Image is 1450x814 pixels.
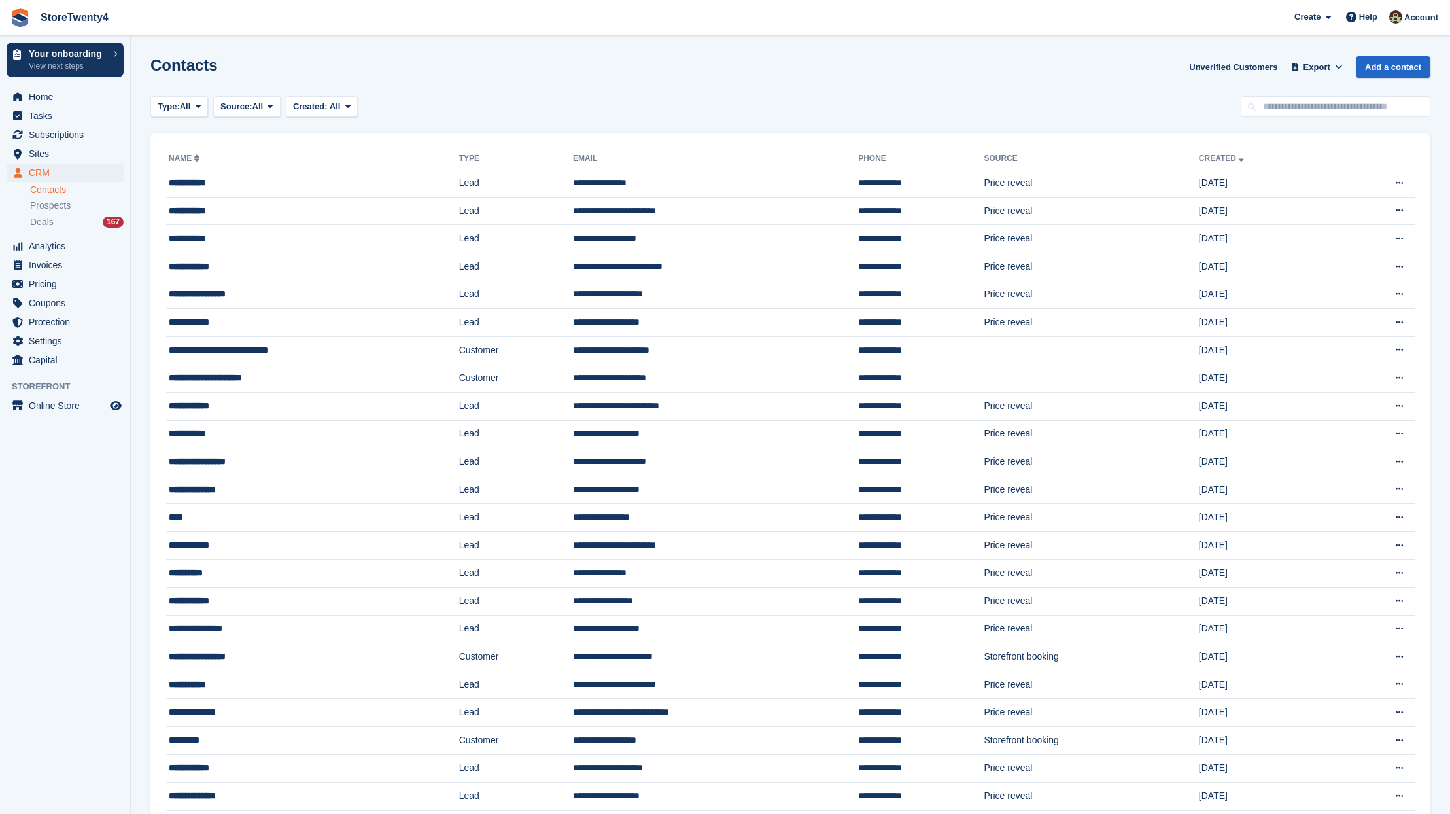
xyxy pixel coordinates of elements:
td: Price reveal [984,559,1198,588]
td: [DATE] [1199,336,1336,364]
a: menu [7,275,124,293]
span: Source: [220,100,252,113]
td: [DATE] [1199,392,1336,420]
button: Export [1288,56,1345,78]
img: Lee Hanlon [1389,10,1402,24]
td: [DATE] [1199,504,1336,532]
td: Price reveal [984,309,1198,337]
th: Email [573,149,858,169]
td: Price reveal [984,699,1198,727]
td: [DATE] [1199,615,1336,643]
td: Customer [459,336,573,364]
td: Lead [459,225,573,253]
span: Account [1404,11,1438,24]
span: Home [29,88,107,106]
td: Price reveal [984,225,1198,253]
td: Lead [459,253,573,281]
td: Lead [459,420,573,448]
span: CRM [29,164,107,182]
td: Price reveal [984,392,1198,420]
a: menu [7,145,124,163]
a: Add a contact [1356,56,1430,78]
a: menu [7,332,124,350]
td: Lead [459,504,573,532]
a: Created [1199,154,1247,163]
span: Export [1303,61,1330,74]
td: Lead [459,559,573,588]
td: [DATE] [1199,448,1336,476]
button: Created: All [286,96,358,118]
td: Customer [459,364,573,393]
th: Source [984,149,1198,169]
td: Lead [459,783,573,811]
span: Storefront [12,380,130,393]
td: [DATE] [1199,754,1336,783]
a: Prospects [30,199,124,213]
span: Invoices [29,256,107,274]
td: [DATE] [1199,699,1336,727]
td: Lead [459,615,573,643]
p: Your onboarding [29,49,107,58]
td: [DATE] [1199,364,1336,393]
td: Price reveal [984,420,1198,448]
span: Protection [29,313,107,331]
a: Unverified Customers [1184,56,1283,78]
td: Price reveal [984,197,1198,225]
a: menu [7,294,124,312]
td: Lead [459,197,573,225]
a: menu [7,256,124,274]
td: Lead [459,588,573,616]
td: Lead [459,169,573,198]
td: [DATE] [1199,588,1336,616]
a: menu [7,313,124,331]
td: [DATE] [1199,309,1336,337]
td: Price reveal [984,531,1198,559]
td: [DATE] [1199,225,1336,253]
td: Lead [459,671,573,699]
a: Contacts [30,184,124,196]
td: Price reveal [984,783,1198,811]
td: Storefront booking [984,727,1198,755]
span: Tasks [29,107,107,125]
th: Type [459,149,573,169]
p: View next steps [29,60,107,72]
div: 167 [103,217,124,228]
td: Price reveal [984,448,1198,476]
td: [DATE] [1199,727,1336,755]
td: [DATE] [1199,420,1336,448]
a: Name [169,154,202,163]
span: Sites [29,145,107,163]
th: Phone [858,149,984,169]
td: Price reveal [984,671,1198,699]
a: Preview store [108,398,124,414]
td: Price reveal [984,476,1198,504]
td: Lead [459,754,573,783]
td: Lead [459,531,573,559]
td: [DATE] [1199,197,1336,225]
a: menu [7,126,124,144]
span: Deals [30,216,54,228]
td: Price reveal [984,504,1198,532]
span: Coupons [29,294,107,312]
td: Lead [459,476,573,504]
span: Prospects [30,200,71,212]
td: Price reveal [984,588,1198,616]
span: All [330,101,341,111]
td: Price reveal [984,281,1198,309]
td: Lead [459,281,573,309]
span: Pricing [29,275,107,293]
td: Customer [459,727,573,755]
td: [DATE] [1199,783,1336,811]
span: Subscriptions [29,126,107,144]
span: Help [1359,10,1377,24]
td: Price reveal [984,169,1198,198]
button: Type: All [150,96,208,118]
td: [DATE] [1199,671,1336,699]
td: [DATE] [1199,531,1336,559]
button: Source: All [213,96,281,118]
img: stora-icon-8386f47178a22dfd0bd8f6a31ec36ba5ce8667c1dd55bd0f319d3a0aa187defe.svg [10,8,30,27]
a: menu [7,397,124,415]
a: menu [7,164,124,182]
a: menu [7,351,124,369]
td: Lead [459,699,573,727]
